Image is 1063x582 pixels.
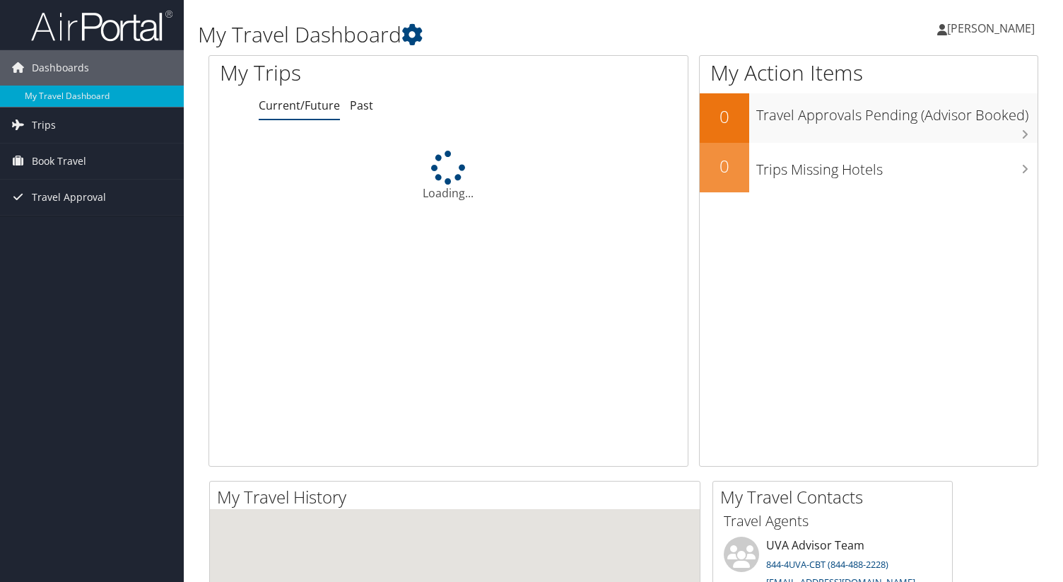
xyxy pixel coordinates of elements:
img: airportal-logo.png [31,9,172,42]
span: Book Travel [32,144,86,179]
h2: My Travel Contacts [720,485,952,509]
h3: Trips Missing Hotels [756,153,1038,180]
a: 0Travel Approvals Pending (Advisor Booked) [700,93,1038,143]
span: Trips [32,107,56,143]
h2: My Travel History [217,485,700,509]
h1: My Travel Dashboard [198,20,765,50]
h3: Travel Approvals Pending (Advisor Booked) [756,98,1038,125]
h1: My Action Items [700,58,1038,88]
h2: 0 [700,154,749,178]
div: Loading... [209,151,688,202]
a: Current/Future [259,98,340,113]
span: [PERSON_NAME] [947,21,1035,36]
h1: My Trips [220,58,478,88]
span: Dashboards [32,50,89,86]
h2: 0 [700,105,749,129]
a: 844-4UVA-CBT (844-488-2228) [766,558,888,571]
h3: Travel Agents [724,511,941,531]
a: Past [350,98,373,113]
a: 0Trips Missing Hotels [700,143,1038,192]
a: [PERSON_NAME] [937,7,1049,50]
span: Travel Approval [32,180,106,215]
